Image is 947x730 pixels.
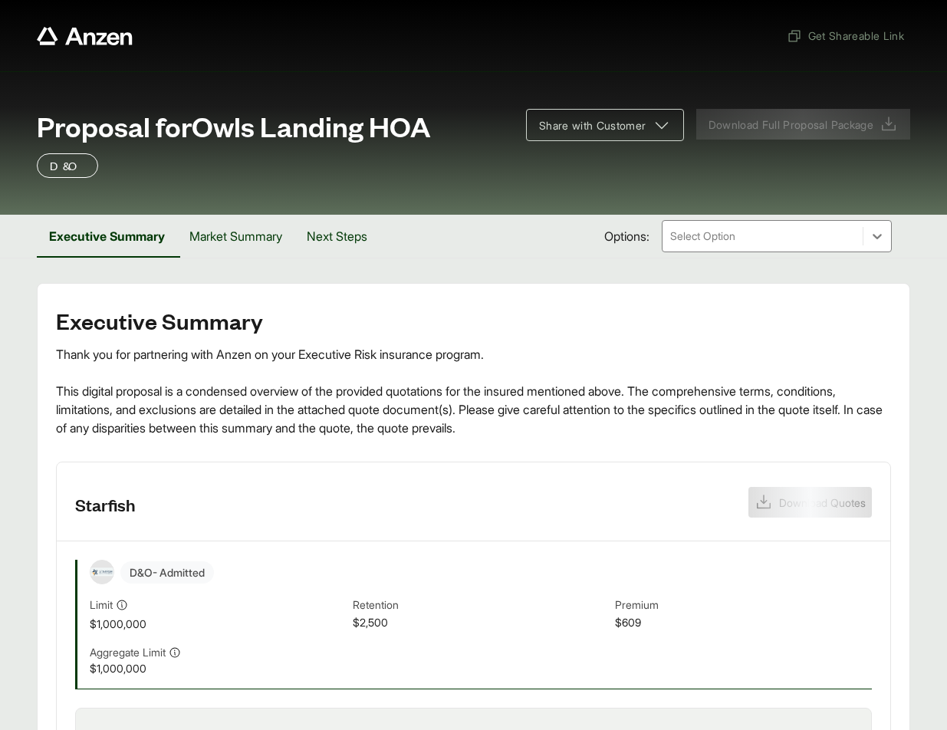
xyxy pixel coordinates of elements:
img: Starfish Specialty Insurance [90,567,113,576]
span: Options: [604,227,649,245]
span: $1,000,000 [90,660,347,676]
p: D&O [50,156,85,175]
span: $1,000,000 [90,616,347,632]
a: Anzen website [37,27,133,45]
button: Market Summary [177,215,294,258]
span: D&O - Admitted [120,561,214,584]
span: Get Shareable Link [787,28,904,44]
span: Proposal for Owls Landing HOA [37,110,431,141]
span: $609 [615,614,872,632]
button: Next Steps [294,215,380,258]
span: Limit [90,597,113,613]
span: Aggregate Limit [90,644,166,660]
span: Premium [615,597,872,614]
div: Thank you for partnering with Anzen on your Executive Risk insurance program. This digital propos... [56,345,891,437]
span: Download Full Proposal Package [709,117,874,133]
span: $2,500 [353,614,610,632]
button: Executive Summary [37,215,177,258]
h3: Starfish [75,493,136,516]
h2: Executive Summary [56,308,891,333]
span: Share with Customer [539,117,646,133]
button: Get Shareable Link [781,21,910,50]
button: Share with Customer [526,109,684,141]
span: Retention [353,597,610,614]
